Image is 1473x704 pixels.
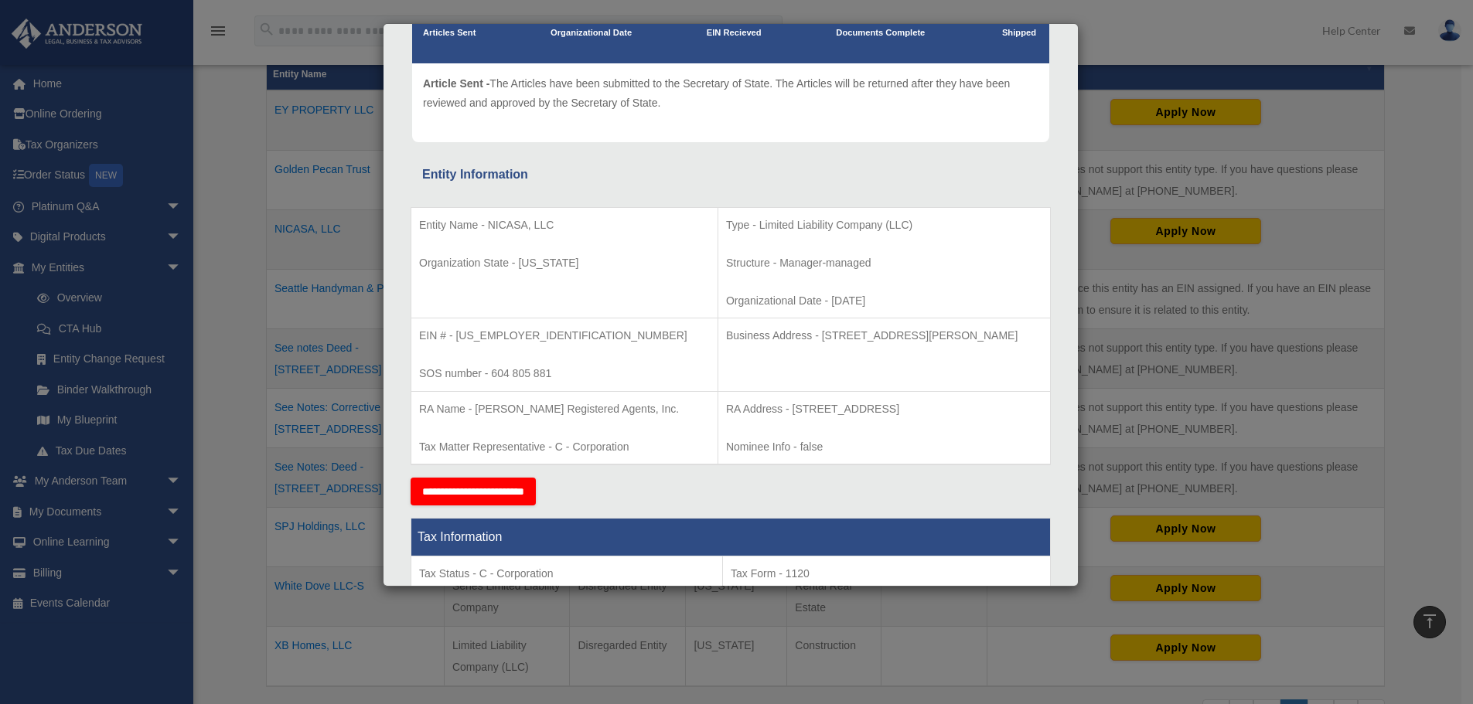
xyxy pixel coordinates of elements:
[423,74,1038,112] p: The Articles have been submitted to the Secretary of State. The Articles will be returned after t...
[726,326,1042,345] p: Business Address - [STREET_ADDRESS][PERSON_NAME]
[731,564,1042,583] p: Tax Form - 1120
[707,26,762,41] p: EIN Recieved
[726,437,1042,457] p: Nominee Info - false
[419,564,714,583] p: Tax Status - C - Corporation
[419,326,710,345] p: EIN # - [US_EMPLOYER_IDENTIFICATION_NUMBER]
[726,291,1042,311] p: Organizational Date - [DATE]
[411,519,1051,556] th: Tax Information
[419,364,710,383] p: SOS number - 604 805 881
[836,26,925,41] p: Documents Complete
[419,253,710,273] p: Organization State - [US_STATE]
[419,400,710,419] p: RA Name - [PERSON_NAME] Registered Agents, Inc.
[419,437,710,457] p: Tax Matter Representative - C - Corporation
[726,253,1042,273] p: Structure - Manager-managed
[422,164,1039,185] div: Entity Information
[726,400,1042,419] p: RA Address - [STREET_ADDRESS]
[423,77,489,90] span: Article Sent -
[411,556,723,671] td: Tax Period Type - Calendar Year
[423,26,476,41] p: Articles Sent
[419,216,710,235] p: Entity Name - NICASA, LLC
[726,216,1042,235] p: Type - Limited Liability Company (LLC)
[551,26,632,41] p: Organizational Date
[1000,26,1038,41] p: Shipped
